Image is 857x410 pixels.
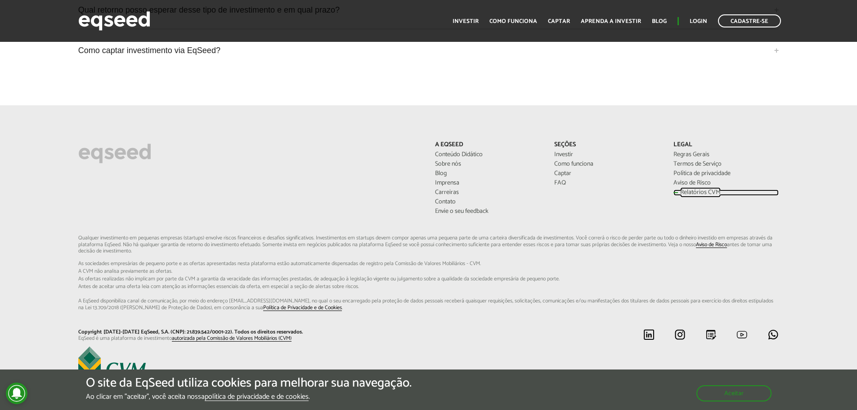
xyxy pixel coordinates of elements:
[696,242,727,248] a: Aviso de Risco
[435,199,541,205] a: Contato
[78,261,779,266] span: As sociedades empresárias de pequeno porte e as ofertas apresentadas nesta plataforma estão aut...
[643,329,655,340] img: linkedin.svg
[78,235,779,311] p: Qualquer investimento em pequenas empresas (startups) envolve riscos financeiros e desafios signi...
[696,385,772,401] button: Aceitar
[263,305,342,311] a: Política de Privacidade e de Cookies
[554,171,660,177] a: Captar
[435,161,541,167] a: Sobre nós
[78,276,779,282] span: As ofertas realizadas não implicam por parte da CVM a garantia da veracidade das informações p...
[78,284,779,289] span: Antes de aceitar uma oferta leia com atenção as informações essenciais da oferta, em especial...
[690,18,707,24] a: Login
[554,152,660,158] a: Investir
[673,141,779,149] p: Legal
[554,161,660,167] a: Como funciona
[78,329,422,335] p: Copyright [DATE]-[DATE] EqSeed, S.A. (CNPJ: 21.839.542/0001-22). Todos os direitos reservados.
[78,335,422,342] p: EqSeed é uma plataforma de investimento
[86,392,412,401] p: Ao clicar em "aceitar", você aceita nossa .
[581,18,641,24] a: Aprenda a investir
[673,161,779,167] a: Termos de Serviço
[718,14,781,27] a: Cadastre-se
[86,376,412,390] h5: O site da EqSeed utiliza cookies para melhorar sua navegação.
[673,189,779,196] a: Relatórios CVM
[78,9,150,33] img: EqSeed
[435,180,541,186] a: Imprensa
[673,171,779,177] a: Política de privacidade
[554,141,660,149] p: Seções
[705,329,717,340] img: blog.svg
[435,152,541,158] a: Conteúdo Didático
[172,336,292,342] a: autorizada pela Comissão de Valores Mobiliários (CVM)
[767,329,779,340] img: whatsapp.svg
[435,141,541,149] p: A EqSeed
[78,269,779,274] span: A CVM não analisa previamente as ofertas.
[78,141,151,166] img: EqSeed Logo
[435,208,541,215] a: Envie o seu feedback
[652,18,667,24] a: Blog
[78,347,146,383] img: EqSeed é uma plataforma de investimento autorizada pela Comissão de Valores Mobiliários (CVM)
[548,18,570,24] a: Captar
[674,329,686,340] img: instagram.svg
[205,393,309,401] a: política de privacidade e de cookies
[435,171,541,177] a: Blog
[78,38,779,63] a: Como captar investimento via EqSeed?
[489,18,537,24] a: Como funciona
[736,329,748,340] img: youtube.svg
[673,180,779,186] a: Aviso de Risco
[554,180,660,186] a: FAQ
[453,18,479,24] a: Investir
[435,189,541,196] a: Carreiras
[673,152,779,158] a: Regras Gerais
